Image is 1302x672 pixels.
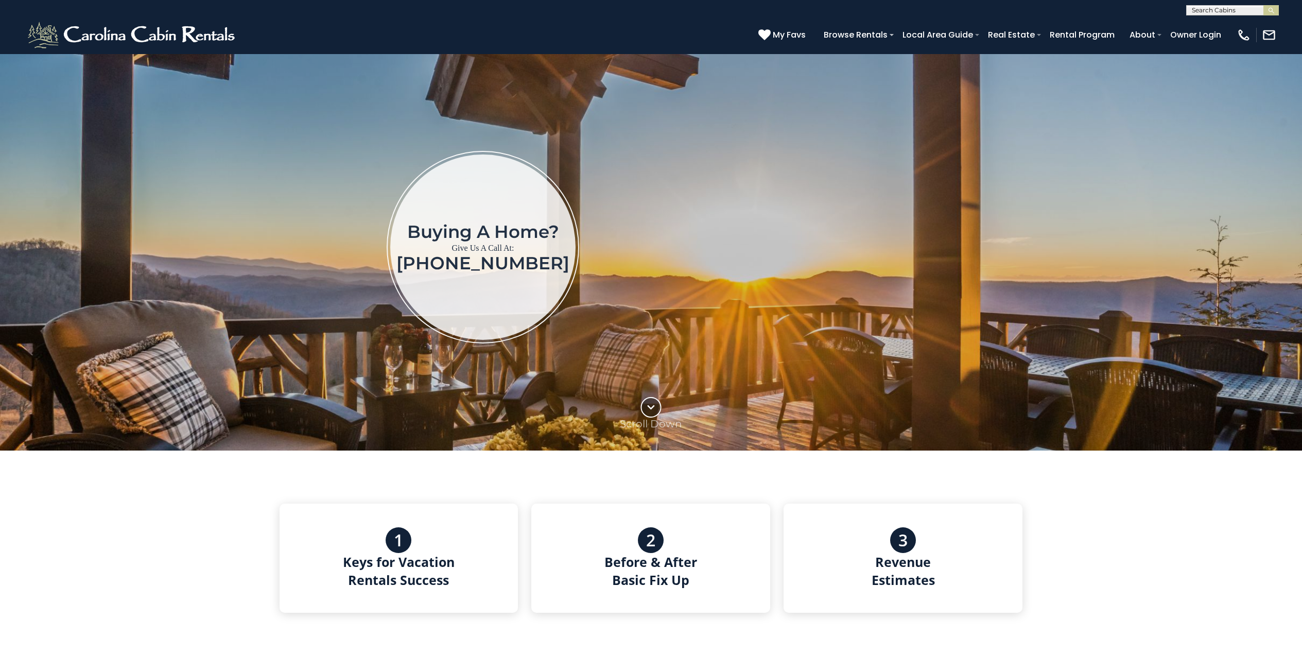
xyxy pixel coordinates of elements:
[620,418,682,430] p: Scroll Down
[983,26,1040,44] a: Real Estate
[343,553,455,589] h4: Keys for Vacation Rentals Success
[396,222,569,241] h1: Buying a home?
[1165,26,1226,44] a: Owner Login
[1045,26,1120,44] a: Rental Program
[396,252,569,274] a: [PHONE_NUMBER]
[758,28,808,42] a: My Favs
[1262,28,1276,42] img: mail-regular-white.png
[1124,26,1160,44] a: About
[898,531,908,549] h3: 3
[773,28,806,41] span: My Favs
[745,108,1081,386] iframe: New Contact Form
[396,241,569,255] p: Give Us A Call At:
[1237,28,1251,42] img: phone-regular-white.png
[819,26,893,44] a: Browse Rentals
[872,553,935,589] h4: Revenue Estimates
[646,531,655,549] h3: 2
[394,531,403,549] h3: 1
[26,20,239,50] img: White-1-2.png
[897,26,978,44] a: Local Area Guide
[604,553,697,589] h4: Before & After Basic Fix Up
